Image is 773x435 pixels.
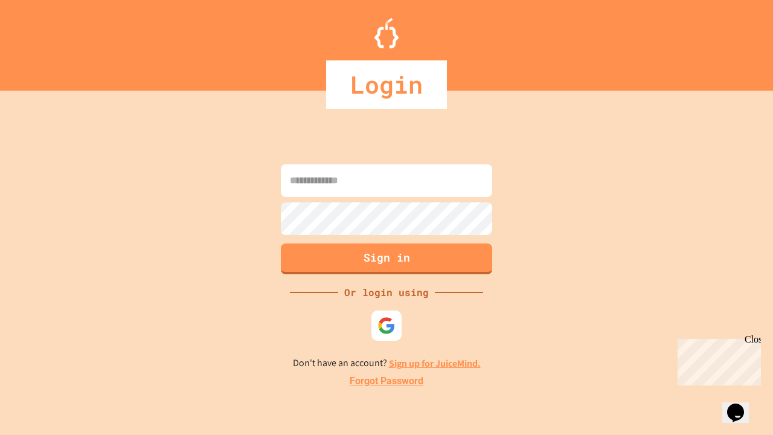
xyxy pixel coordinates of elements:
img: google-icon.svg [377,317,396,335]
a: Forgot Password [350,374,423,388]
a: Sign up for JuiceMind. [389,357,481,370]
div: Or login using [338,285,435,300]
iframe: chat widget [722,387,761,423]
button: Sign in [281,243,492,274]
div: Chat with us now!Close [5,5,83,77]
div: Login [326,60,447,109]
img: Logo.svg [374,18,399,48]
p: Don't have an account? [293,356,481,371]
iframe: chat widget [673,334,761,385]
